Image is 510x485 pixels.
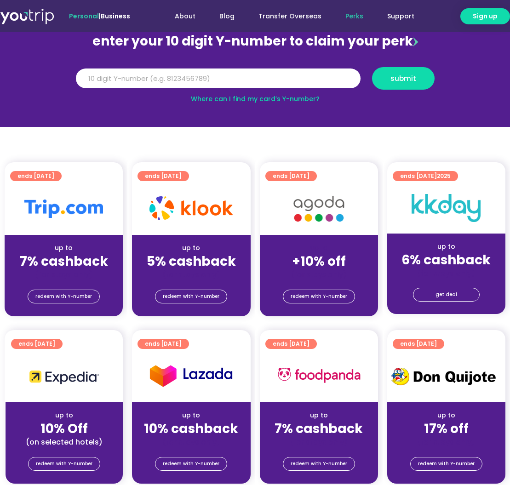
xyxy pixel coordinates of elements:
[437,172,451,180] span: 2025
[273,171,309,181] span: ends [DATE]
[267,270,371,280] div: (for stays only)
[139,411,243,420] div: up to
[139,437,243,447] div: (for stays only)
[145,171,182,181] span: ends [DATE]
[267,411,371,420] div: up to
[395,242,498,251] div: up to
[401,251,491,269] strong: 6% cashback
[163,290,219,303] span: redeem with Y-number
[139,270,243,280] div: (for stays only)
[395,437,498,447] div: (for stays only)
[390,75,416,82] span: submit
[395,268,498,278] div: (for stays only)
[163,8,207,25] a: About
[413,288,480,302] a: get deal
[36,457,92,470] span: redeem with Y-number
[18,339,55,349] span: ends [DATE]
[291,457,347,470] span: redeem with Y-number
[460,8,510,24] a: Sign up
[424,420,469,438] strong: 17% off
[400,339,437,349] span: ends [DATE]
[69,11,130,21] span: |
[291,290,347,303] span: redeem with Y-number
[267,437,371,447] div: (for stays only)
[191,94,320,103] a: Where can I find my card’s Y-number?
[155,457,227,471] a: redeem with Y-number
[400,171,451,181] span: ends [DATE]
[436,288,457,301] span: get deal
[283,457,355,471] a: redeem with Y-number
[265,171,317,181] a: ends [DATE]
[273,339,309,349] span: ends [DATE]
[11,339,63,349] a: ends [DATE]
[473,11,498,21] span: Sign up
[13,411,115,420] div: up to
[410,457,482,471] a: redeem with Y-number
[265,339,317,349] a: ends [DATE]
[138,339,189,349] a: ends [DATE]
[283,290,355,303] a: redeem with Y-number
[145,339,182,349] span: ends [DATE]
[418,457,475,470] span: redeem with Y-number
[101,11,130,21] a: Business
[12,270,115,280] div: (for stays only)
[10,171,62,181] a: ends [DATE]
[13,437,115,447] div: (on selected hotels)
[163,457,219,470] span: redeem with Y-number
[71,29,439,53] div: enter your 10 digit Y-number to claim your perk
[76,68,361,89] input: 10 digit Y-number (e.g. 8123456789)
[375,8,426,25] a: Support
[393,339,444,349] a: ends [DATE]
[69,11,99,21] span: Personal
[28,290,100,303] a: redeem with Y-number
[333,8,375,25] a: Perks
[17,171,54,181] span: ends [DATE]
[207,8,246,25] a: Blog
[144,420,238,438] strong: 10% cashback
[147,252,236,270] strong: 5% cashback
[40,420,88,438] strong: 10% Off
[76,67,435,97] form: Y Number
[393,171,458,181] a: ends [DATE]2025
[246,8,333,25] a: Transfer Overseas
[292,252,346,270] strong: +10% off
[20,252,108,270] strong: 7% cashback
[395,411,498,420] div: up to
[372,67,435,90] button: submit
[28,457,100,471] a: redeem with Y-number
[12,243,115,253] div: up to
[275,420,363,438] strong: 7% cashback
[310,243,327,252] span: up to
[153,8,426,25] nav: Menu
[138,171,189,181] a: ends [DATE]
[155,290,227,303] a: redeem with Y-number
[139,243,243,253] div: up to
[35,290,92,303] span: redeem with Y-number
